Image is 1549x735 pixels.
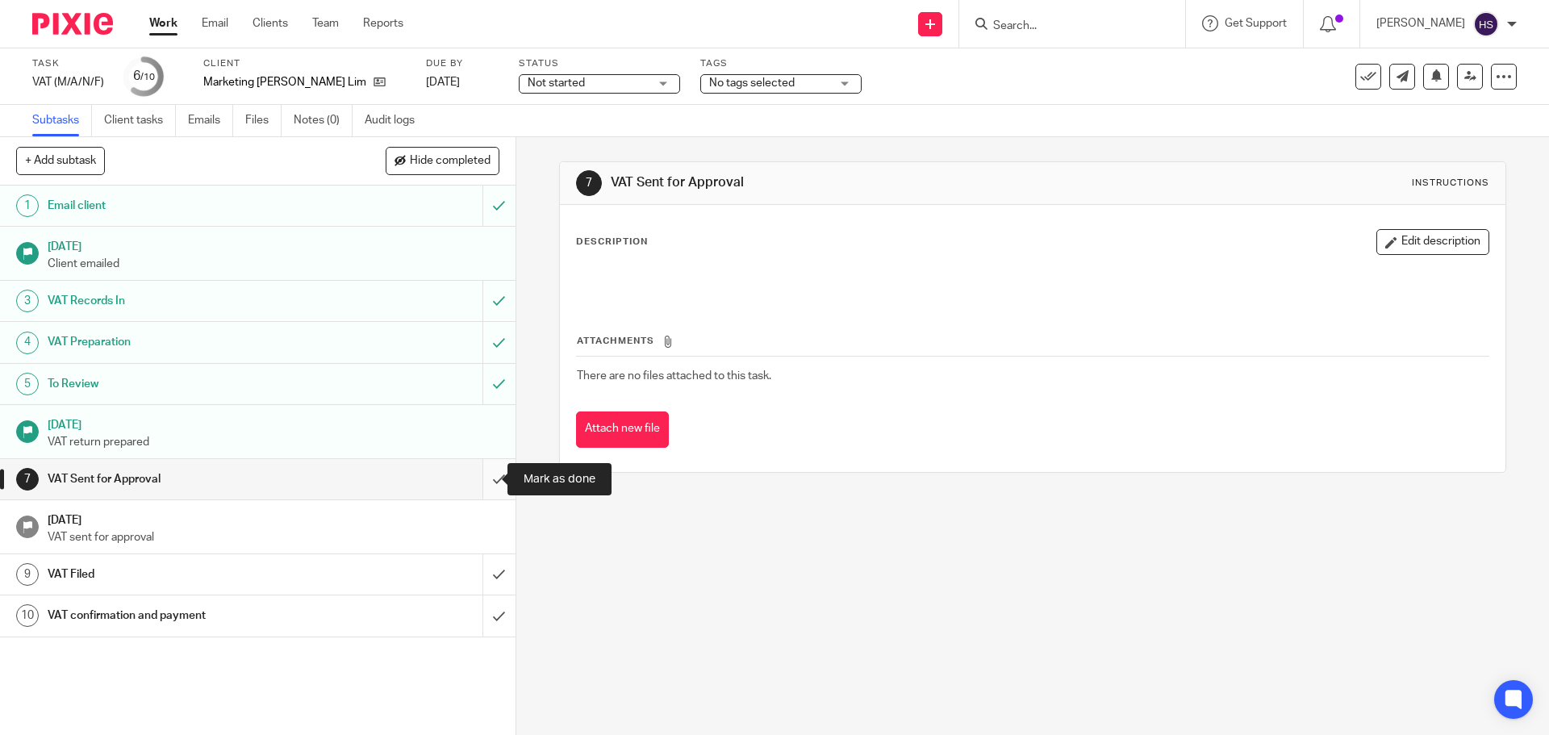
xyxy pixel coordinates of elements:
[48,235,499,255] h1: [DATE]
[48,529,499,545] p: VAT sent for approval
[48,330,327,354] h1: VAT Preparation
[576,411,669,448] button: Attach new file
[133,67,155,86] div: 6
[16,290,39,312] div: 3
[48,256,499,272] p: Client emailed
[48,289,327,313] h1: VAT Records In
[32,74,104,90] div: VAT (M/A/N/F)
[992,19,1137,34] input: Search
[203,74,365,90] p: Marketing [PERSON_NAME] Limited
[149,15,177,31] a: Work
[48,467,327,491] h1: VAT Sent for Approval
[32,105,92,136] a: Subtasks
[32,57,104,70] label: Task
[16,373,39,395] div: 5
[48,562,327,587] h1: VAT Filed
[48,508,499,528] h1: [DATE]
[16,332,39,354] div: 4
[16,147,105,174] button: + Add subtask
[202,15,228,31] a: Email
[16,194,39,217] div: 1
[410,155,491,168] span: Hide completed
[188,105,233,136] a: Emails
[709,77,795,89] span: No tags selected
[32,13,113,35] img: Pixie
[1376,229,1489,255] button: Edit description
[16,563,39,586] div: 9
[577,336,654,345] span: Attachments
[519,57,680,70] label: Status
[363,15,403,31] a: Reports
[577,370,771,382] span: There are no files attached to this task.
[16,468,39,491] div: 7
[426,77,460,88] span: [DATE]
[48,372,327,396] h1: To Review
[48,413,499,433] h1: [DATE]
[16,604,39,627] div: 10
[365,105,427,136] a: Audit logs
[700,57,862,70] label: Tags
[245,105,282,136] a: Files
[1376,15,1465,31] p: [PERSON_NAME]
[48,434,499,450] p: VAT return prepared
[48,194,327,218] h1: Email client
[1473,11,1499,37] img: svg%3E
[576,236,648,248] p: Description
[611,174,1067,191] h1: VAT Sent for Approval
[312,15,339,31] a: Team
[426,57,499,70] label: Due by
[1225,18,1287,29] span: Get Support
[528,77,585,89] span: Not started
[386,147,499,174] button: Hide completed
[203,57,406,70] label: Client
[253,15,288,31] a: Clients
[140,73,155,81] small: /10
[1412,177,1489,190] div: Instructions
[48,603,327,628] h1: VAT confirmation and payment
[104,105,176,136] a: Client tasks
[294,105,353,136] a: Notes (0)
[576,170,602,196] div: 7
